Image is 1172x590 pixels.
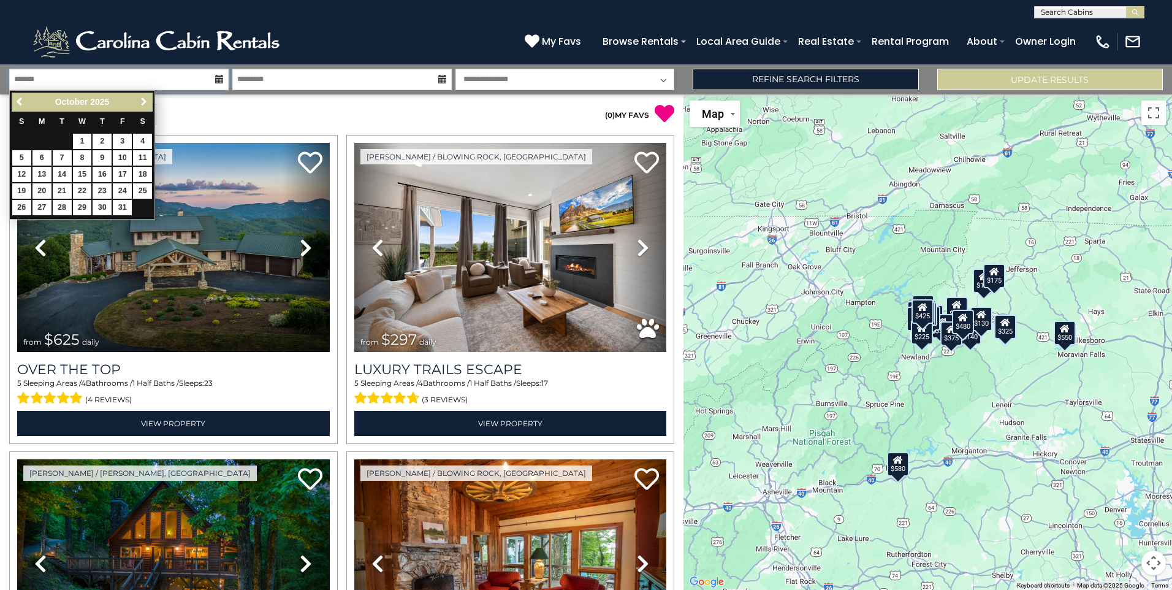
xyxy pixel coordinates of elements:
span: from [23,337,42,347]
img: thumbnail_167153549.jpeg [17,143,330,352]
a: Open this area in Google Maps (opens a new window) [687,574,727,590]
span: Friday [120,117,125,126]
div: $225 [911,320,933,345]
span: 0 [607,110,612,120]
div: $550 [1054,321,1076,345]
span: Tuesday [59,117,64,126]
span: October [55,97,88,107]
a: 3 [113,134,132,149]
a: 10 [113,150,132,166]
a: 6 [32,150,51,166]
a: Add to favorites [634,467,659,493]
span: Saturday [140,117,145,126]
div: $175 [972,269,994,293]
span: Map [702,107,724,120]
span: Map data ©2025 Google [1077,582,1144,589]
a: 16 [93,167,112,182]
a: 21 [53,183,72,199]
div: $140 [959,320,981,345]
a: [PERSON_NAME] / [PERSON_NAME], [GEOGRAPHIC_DATA] [23,465,257,481]
a: 4 [133,134,152,149]
img: thumbnail_168695581.jpeg [354,143,667,352]
a: Rental Program [866,31,955,52]
span: 4 [81,378,86,388]
div: $349 [946,297,968,321]
a: 22 [73,183,92,199]
a: Browse Rentals [596,31,685,52]
a: 17 [113,167,132,182]
a: 18 [133,167,152,182]
a: Terms (opens in new tab) [1151,582,1168,589]
a: 2 [93,134,112,149]
img: phone-regular-white.png [1094,33,1111,50]
button: Map camera controls [1141,551,1166,575]
span: $625 [44,331,80,348]
a: 7 [53,150,72,166]
span: daily [419,337,436,347]
span: 5 [354,378,359,388]
a: Local Area Guide [690,31,786,52]
span: Previous [15,97,25,107]
button: Toggle fullscreen view [1141,101,1166,125]
span: 23 [204,378,213,388]
a: 30 [93,200,112,215]
a: Previous [13,94,28,110]
span: 1 Half Baths / [470,378,516,388]
div: $130 [970,307,992,331]
span: 5 [17,378,21,388]
img: mail-regular-white.png [1124,33,1141,50]
a: 11 [133,150,152,166]
span: Monday [39,117,45,126]
a: 23 [93,183,112,199]
a: Add to favorites [298,150,322,177]
a: 25 [133,183,152,199]
img: Google [687,574,727,590]
a: 26 [12,200,31,215]
a: About [961,31,1003,52]
a: 27 [32,200,51,215]
span: Thursday [100,117,105,126]
div: $125 [912,295,934,320]
div: $580 [887,452,909,477]
a: 15 [73,167,92,182]
a: View Property [354,411,667,436]
a: Luxury Trails Escape [354,361,667,378]
span: daily [82,337,99,347]
a: 28 [53,200,72,215]
a: Owner Login [1009,31,1082,52]
a: (0)MY FAVS [605,110,649,120]
a: 9 [93,150,112,166]
a: 13 [32,167,51,182]
span: 4 [418,378,423,388]
span: (4 reviews) [85,392,132,408]
a: [PERSON_NAME] / Blowing Rock, [GEOGRAPHIC_DATA] [360,465,592,481]
a: View Property [17,411,330,436]
a: 19 [12,183,31,199]
span: 2025 [90,97,109,107]
a: Real Estate [792,31,860,52]
div: $297 [994,315,1016,339]
span: Next [139,97,149,107]
span: Wednesday [78,117,86,126]
a: 5 [12,150,31,166]
span: ( ) [605,110,615,120]
a: Add to favorites [634,150,659,177]
a: Next [136,94,151,110]
div: $215 [918,306,940,331]
a: [PERSON_NAME] / Blowing Rock, [GEOGRAPHIC_DATA] [360,149,592,164]
button: Keyboard shortcuts [1017,581,1070,590]
span: $297 [381,331,417,348]
div: $230 [907,307,929,331]
div: Sleeping Areas / Bathrooms / Sleeps: [354,378,667,407]
div: $480 [951,310,973,334]
a: My Favs [525,34,584,50]
div: $425 [911,299,934,324]
span: Sunday [19,117,24,126]
div: $325 [994,315,1016,339]
div: $175 [983,264,1005,288]
a: Add to favorites [298,467,322,493]
button: Update Results [937,69,1163,90]
a: Over The Top [17,361,330,378]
